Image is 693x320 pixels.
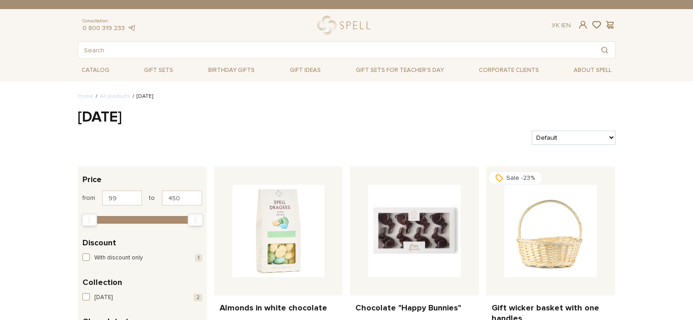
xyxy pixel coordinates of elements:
[82,24,125,32] a: 0 800 319 233
[130,92,153,101] li: [DATE]
[94,293,113,302] span: [DATE]
[82,276,122,289] span: Collection
[82,237,116,249] span: Discount
[82,213,97,226] div: Min
[475,62,543,78] a: Corporate clients
[488,171,543,185] div: Sale -23%
[78,42,594,58] input: Search
[561,21,563,29] span: |
[594,42,615,58] button: Search
[552,21,571,30] div: En
[78,108,616,127] h1: [DATE]
[78,63,113,77] a: Catalog
[220,303,338,313] a: Almonds in white chocolate
[368,185,461,277] img: Chocolate "Happy Bunnies"
[78,93,93,100] a: Home
[570,63,615,77] a: About Spell
[82,254,202,263] button: With discount only 1
[194,294,202,301] span: 2
[127,24,136,32] a: telegram
[82,194,95,202] span: from
[149,194,155,202] span: to
[318,16,375,35] a: logo
[504,185,597,277] img: Gift wicker basket with one handles
[82,293,202,302] button: [DATE] 2
[162,190,202,206] input: Price
[188,213,203,226] div: Max
[94,254,143,263] span: With discount only
[82,18,136,24] span: Consultation:
[286,63,324,77] a: Gift ideas
[195,254,202,262] span: 1
[352,62,447,78] a: Gift sets for Teacher's Day
[100,93,130,100] a: All products
[552,21,560,29] a: Ук
[355,303,473,313] a: Chocolate "Happy Bunnies"
[205,63,258,77] a: Birthday gifts
[82,173,102,186] span: Price
[102,190,143,206] input: Price
[140,63,177,77] a: Gift sets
